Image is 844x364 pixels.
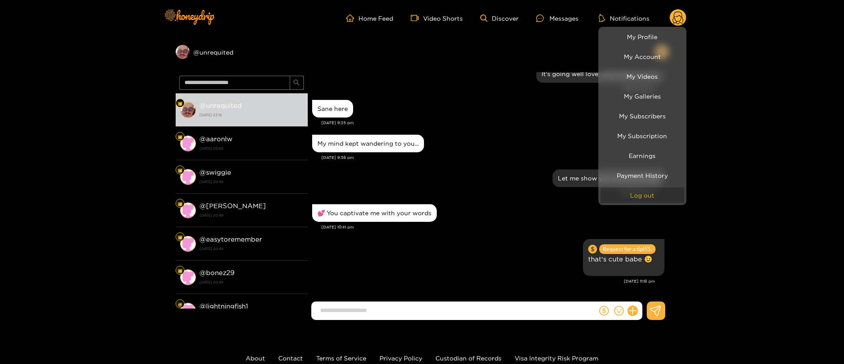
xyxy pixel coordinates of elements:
a: My Subscription [601,128,684,143]
a: My Galleries [601,88,684,104]
a: My Videos [601,69,684,84]
a: My Profile [601,29,684,44]
a: My Subscribers [601,108,684,124]
a: Earnings [601,148,684,163]
a: My Account [601,49,684,64]
button: Log out [601,188,684,203]
a: Payment History [601,168,684,183]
